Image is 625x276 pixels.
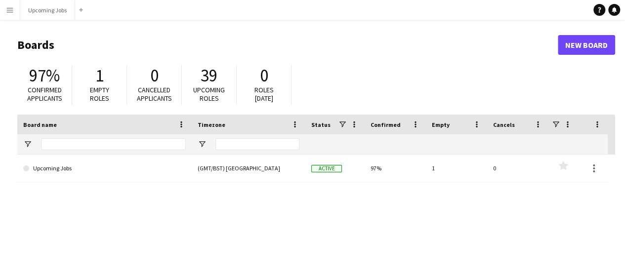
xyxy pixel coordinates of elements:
div: 0 [487,155,548,182]
a: Upcoming Jobs [23,155,186,182]
span: 0 [150,65,159,86]
span: Timezone [198,121,225,128]
button: Open Filter Menu [198,140,207,149]
span: 39 [201,65,217,86]
span: Empty [432,121,450,128]
span: Status [311,121,331,128]
div: (GMT/BST) [GEOGRAPHIC_DATA] [192,155,305,182]
span: Confirmed applicants [27,85,62,103]
button: Open Filter Menu [23,140,32,149]
span: 97% [29,65,60,86]
span: Upcoming roles [193,85,225,103]
span: Confirmed [371,121,401,128]
span: Cancelled applicants [137,85,172,103]
div: 97% [365,155,426,182]
span: Roles [DATE] [254,85,274,103]
span: Active [311,165,342,172]
span: Empty roles [90,85,109,103]
h1: Boards [17,38,558,52]
button: Upcoming Jobs [20,0,75,20]
span: Cancels [493,121,515,128]
span: Board name [23,121,57,128]
span: 0 [260,65,268,86]
input: Board name Filter Input [41,138,186,150]
div: 1 [426,155,487,182]
input: Timezone Filter Input [215,138,299,150]
a: New Board [558,35,615,55]
span: 1 [95,65,104,86]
